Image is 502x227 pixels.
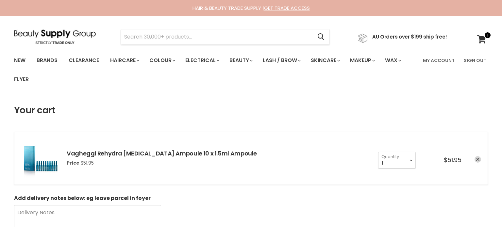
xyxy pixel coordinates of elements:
img: Vagheggi Rehydra Hyaluronic Acid Ampoule 10 x 1.5ml Ampoule [21,139,60,178]
a: My Account [419,54,459,67]
input: Search [121,29,312,44]
a: Haircare [105,54,143,67]
select: Quantity [378,152,416,168]
a: GET TRADE ACCESS [264,5,310,11]
button: Search [312,29,329,44]
div: HAIR & BEAUTY TRADE SUPPLY | [6,5,496,11]
a: Electrical [180,54,223,67]
a: remove Vagheggi Rehydra Hyaluronic Acid Ampoule 10 x 1.5ml Ampoule [475,156,481,163]
a: Vagheggi Rehydra [MEDICAL_DATA] Ampoule 10 x 1.5ml Ampoule [67,149,257,157]
a: Makeup [345,54,379,67]
a: Sign Out [460,54,490,67]
a: New [9,54,30,67]
ul: Main menu [9,51,419,89]
b: Add delivery notes below: eg leave parcel in foyer [14,194,151,202]
a: Skincare [306,54,344,67]
a: Flyer [9,73,34,86]
span: $51.95 [444,156,461,164]
a: Clearance [64,54,104,67]
form: Product [121,29,330,45]
a: Beauty [225,54,257,67]
a: Wax [380,54,405,67]
span: Price [67,160,79,166]
nav: Main [6,51,496,89]
h1: Your cart [14,105,55,116]
a: Colour [144,54,179,67]
span: $51.95 [81,160,94,166]
a: Lash / Brow [258,54,305,67]
a: Brands [32,54,62,67]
